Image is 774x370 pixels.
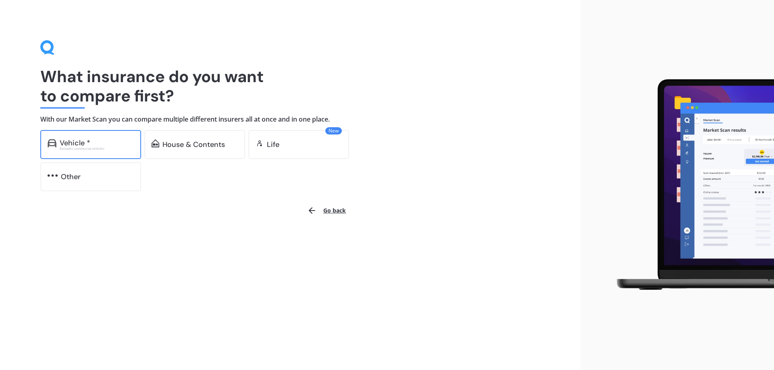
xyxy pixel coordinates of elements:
[605,74,774,296] img: laptop.webp
[267,141,279,149] div: Life
[40,67,540,105] h1: What insurance do you want to compare first?
[162,141,225,149] div: House & Contents
[60,147,134,150] div: Excludes commercial vehicles
[48,139,56,147] img: car.f15378c7a67c060ca3f3.svg
[40,115,540,124] h4: With our Market Scan you can compare multiple different insurers all at once and in one place.
[325,127,342,134] span: New
[256,139,264,147] img: life.f720d6a2d7cdcd3ad642.svg
[302,201,351,220] button: Go back
[48,172,58,180] img: other.81dba5aafe580aa69f38.svg
[152,139,159,147] img: home-and-contents.b802091223b8502ef2dd.svg
[60,139,90,147] div: Vehicle *
[61,173,81,181] div: Other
